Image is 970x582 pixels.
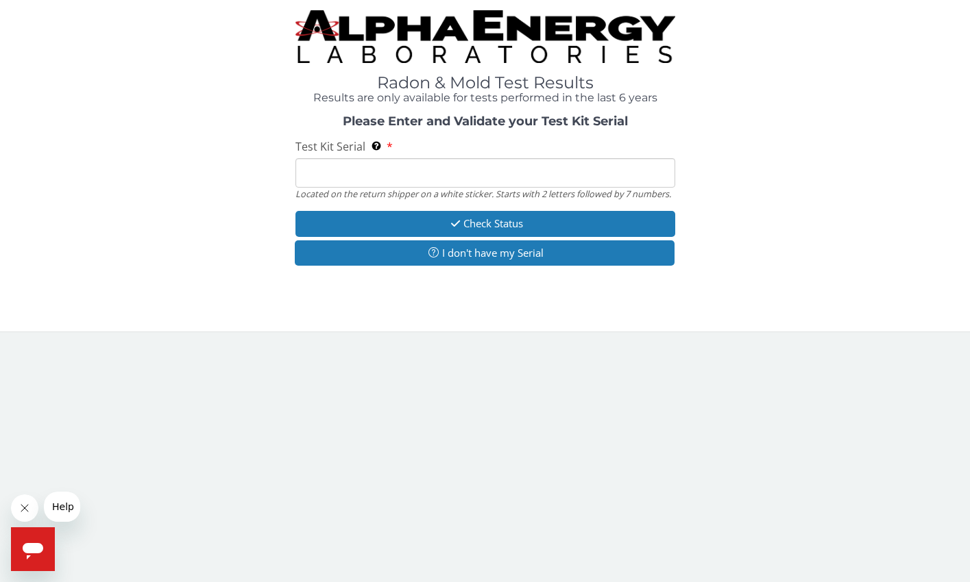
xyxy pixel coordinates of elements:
button: Check Status [295,211,675,236]
img: TightCrop.jpg [295,10,675,63]
div: Located on the return shipper on a white sticker. Starts with 2 letters followed by 7 numbers. [295,188,675,200]
iframe: Close message [11,494,38,522]
strong: Please Enter and Validate your Test Kit Serial [343,114,628,129]
iframe: Button to launch messaging window [11,527,55,571]
h1: Radon & Mold Test Results [295,74,675,92]
span: Test Kit Serial [295,139,365,154]
button: I don't have my Serial [295,240,675,266]
iframe: Message from company [44,492,80,522]
h4: Results are only available for tests performed in the last 6 years [295,92,675,104]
